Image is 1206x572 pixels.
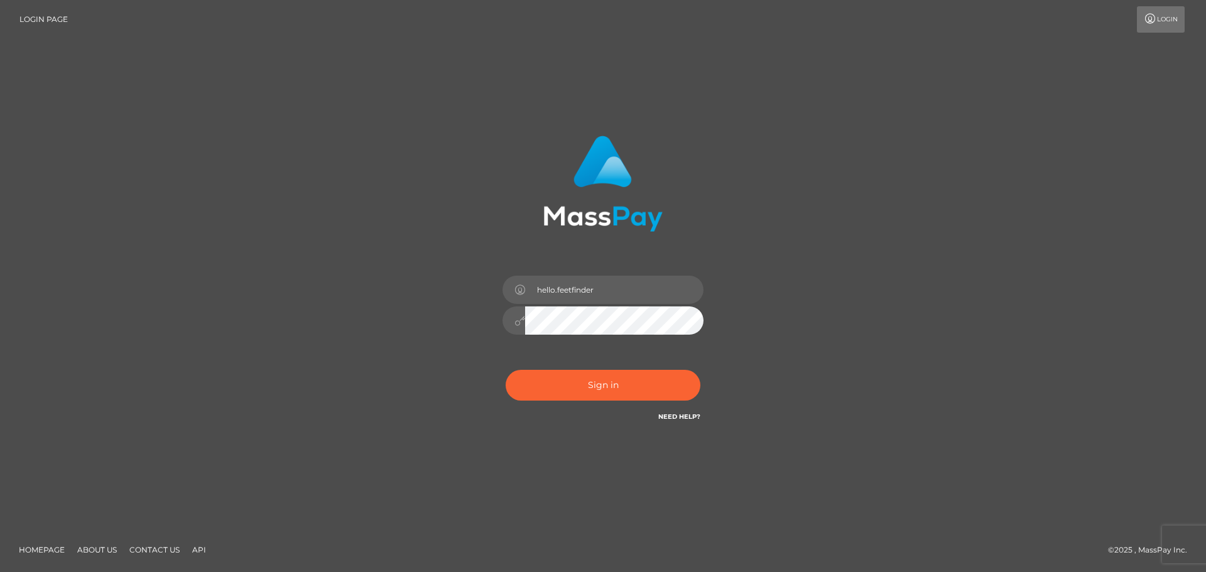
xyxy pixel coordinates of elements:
a: Login [1137,6,1185,33]
input: Username... [525,276,703,304]
a: About Us [72,540,122,559]
div: © 2025 , MassPay Inc. [1108,543,1197,557]
a: Contact Us [124,540,185,559]
a: API [187,540,211,559]
a: Homepage [14,540,70,559]
button: Sign in [506,370,700,401]
img: MassPay Login [543,136,663,232]
a: Need Help? [658,413,700,421]
a: Login Page [19,6,68,33]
